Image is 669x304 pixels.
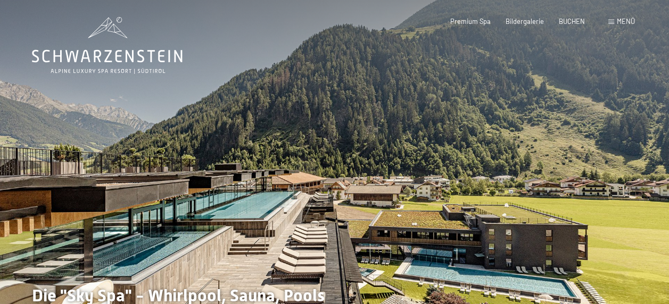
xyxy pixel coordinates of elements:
span: Menü [617,17,635,26]
a: Bildergalerie [506,17,544,26]
a: BUCHEN [559,17,585,26]
a: Premium Spa [450,17,491,26]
